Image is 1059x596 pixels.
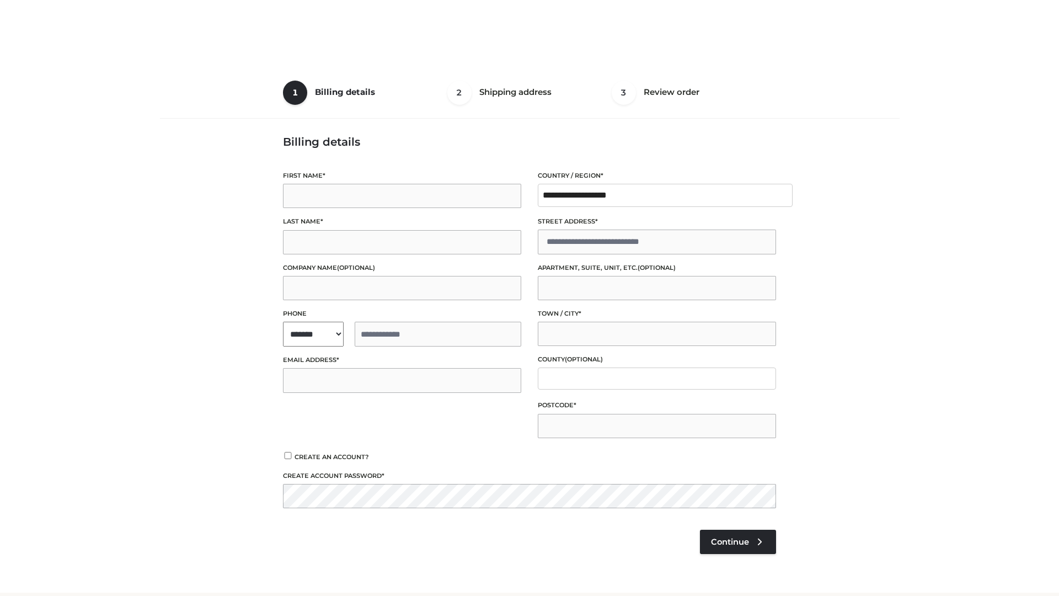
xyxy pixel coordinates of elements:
span: Continue [711,537,749,547]
span: (optional) [638,264,676,272]
label: Town / City [538,308,776,319]
h3: Billing details [283,135,776,148]
label: Street address [538,216,776,227]
label: Postcode [538,400,776,411]
span: 1 [283,81,307,105]
span: 2 [447,81,472,105]
span: (optional) [337,264,375,272]
span: Shipping address [479,87,552,97]
label: Create account password [283,471,776,481]
label: Phone [283,308,521,319]
span: 3 [612,81,636,105]
label: Email address [283,355,521,365]
label: Last name [283,216,521,227]
span: (optional) [565,355,603,363]
a: Continue [700,530,776,554]
span: Review order [644,87,699,97]
label: Apartment, suite, unit, etc. [538,263,776,273]
label: Country / Region [538,171,776,181]
label: County [538,354,776,365]
label: First name [283,171,521,181]
input: Create an account? [283,452,293,459]
span: Create an account? [295,453,369,461]
span: Billing details [315,87,375,97]
label: Company name [283,263,521,273]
